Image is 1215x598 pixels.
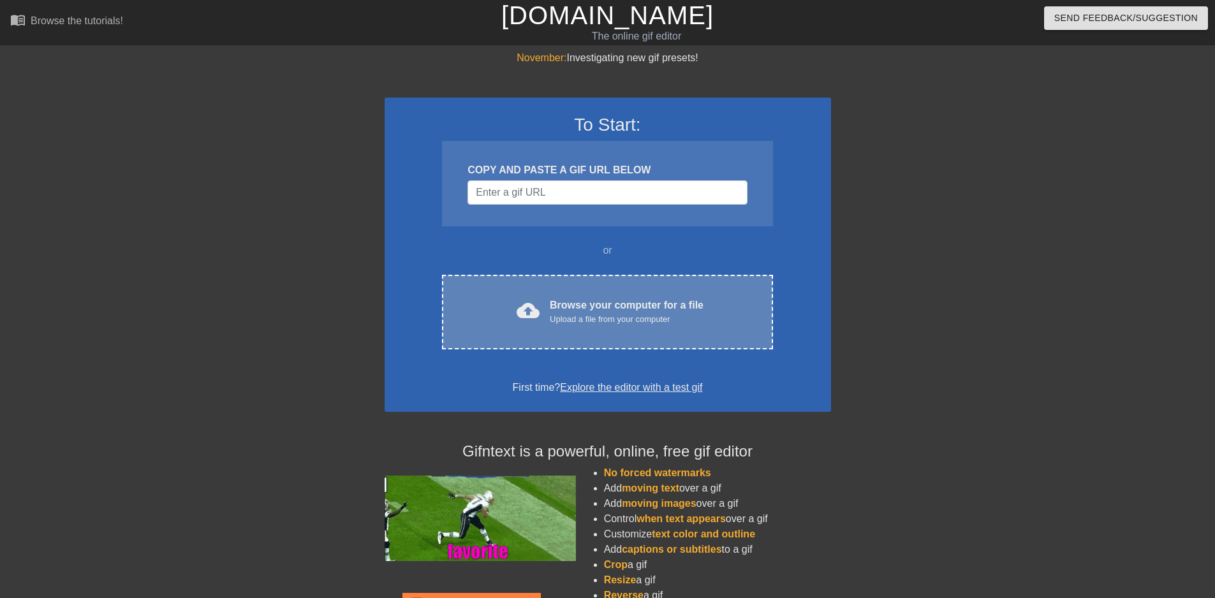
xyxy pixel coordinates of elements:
span: November: [517,52,566,63]
span: No forced watermarks [604,467,711,478]
li: Control over a gif [604,511,831,527]
li: Add over a gif [604,481,831,496]
a: [DOMAIN_NAME] [501,1,714,29]
li: a gif [604,572,831,588]
a: Browse the tutorials! [10,12,123,32]
button: Send Feedback/Suggestion [1044,6,1208,30]
input: Username [468,180,747,205]
a: Explore the editor with a test gif [560,382,702,393]
span: when text appears [637,513,726,524]
span: Crop [604,559,628,570]
span: menu_book [10,12,26,27]
span: Resize [604,574,637,585]
span: cloud_upload [517,299,540,322]
div: Investigating new gif presets! [385,50,831,66]
div: Upload a file from your computer [550,313,703,326]
h3: To Start: [401,114,814,136]
span: moving text [622,483,679,493]
span: moving images [622,498,696,509]
div: or [418,243,798,258]
span: captions or subtitles [622,544,721,555]
div: Browse the tutorials! [31,15,123,26]
div: COPY AND PASTE A GIF URL BELOW [468,163,747,178]
h4: Gifntext is a powerful, online, free gif editor [385,442,831,461]
li: Add over a gif [604,496,831,511]
img: football_small.gif [385,476,576,561]
span: text color and outline [652,529,755,539]
li: Customize [604,527,831,542]
span: Send Feedback/Suggestion [1054,10,1198,26]
div: The online gif editor [411,29,862,44]
div: Browse your computer for a file [550,298,703,326]
div: First time? [401,380,814,395]
li: Add to a gif [604,542,831,557]
li: a gif [604,557,831,572]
